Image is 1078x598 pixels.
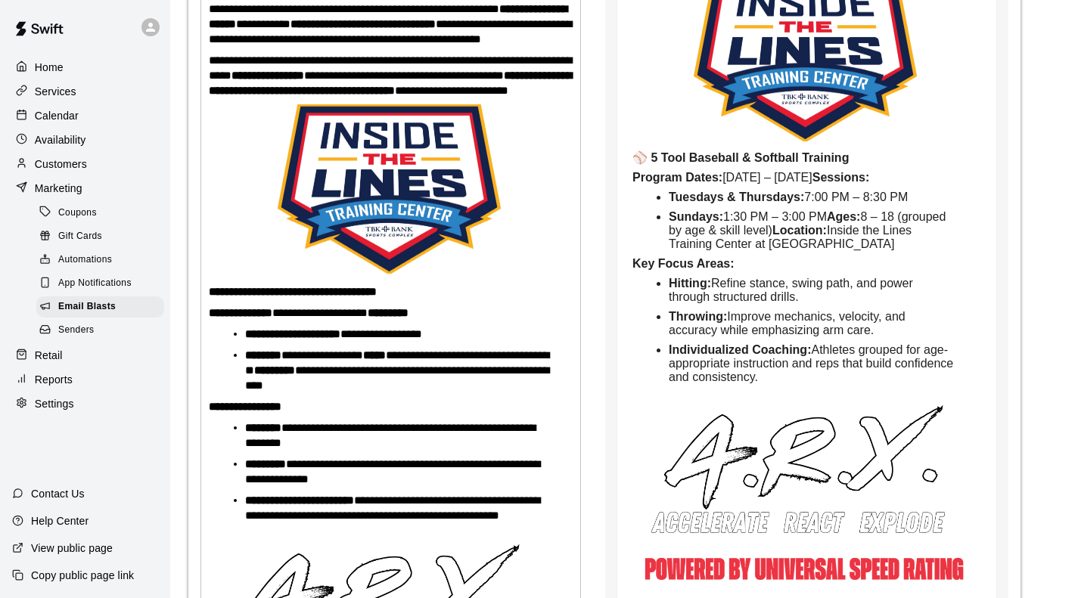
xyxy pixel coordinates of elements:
span: Refine stance, swing path, and power through structured drills. [669,277,916,303]
a: Reports [12,368,158,391]
strong: Hitting: [669,277,711,290]
a: Gift Cards [36,225,170,248]
p: Retail [35,348,63,363]
a: Email Blasts [36,296,170,319]
a: Home [12,56,158,79]
span: Athletes grouped for age-appropriate instruction and reps that build confidence and consistency. [669,343,957,383]
strong: Sessions: [812,171,870,184]
p: Services [35,84,76,99]
a: Calendar [12,104,158,127]
span: 7:00 PM – 8:30 PM [804,191,908,203]
span: Email Blasts [58,299,116,314]
a: Customers [12,153,158,175]
a: Coupons [36,201,170,225]
strong: ⚾ 5 Tool Baseball & Softball Training [632,151,849,164]
p: Settings [35,396,74,411]
a: Availability [12,129,158,151]
span: App Notifications [58,276,132,291]
span: Gift Cards [58,229,102,244]
div: Gift Cards [36,226,164,247]
strong: Sundays: [669,210,723,223]
div: Coupons [36,203,164,224]
span: 8 – 18 (grouped by age & skill level) [669,210,949,237]
a: Automations [36,249,170,272]
a: Services [12,80,158,103]
p: Customers [35,156,87,172]
div: Senders [36,320,164,341]
span: 1:30 PM – 3:00 PM [723,210,827,223]
span: Senders [58,323,95,338]
p: Home [35,60,64,75]
strong: Individualized Coaching: [669,343,811,356]
a: App Notifications [36,272,170,296]
div: Automations [36,249,164,271]
a: Retail [12,344,158,367]
a: Settings [12,392,158,415]
p: Contact Us [31,486,85,501]
span: Inside the Lines Training Center at [GEOGRAPHIC_DATA] [669,224,915,250]
strong: Throwing: [669,310,727,323]
span: Automations [58,253,112,268]
a: Senders [36,319,170,342]
div: App Notifications [36,273,164,294]
strong: Ages: [827,210,860,223]
a: Marketing [12,177,158,200]
p: Reports [35,372,73,387]
strong: Tuesdays & Thursdays: [669,191,804,203]
span: [DATE] – [DATE] [722,171,812,184]
span: Coupons [58,206,97,221]
p: Marketing [35,181,82,196]
p: Help Center [31,513,89,528]
p: Copy public page link [31,568,134,583]
p: View public page [31,541,113,556]
strong: Program Dates: [632,171,722,184]
strong: Key Focus Areas: [632,257,735,270]
span: Improve mechanics, velocity, and accuracy while emphasizing arm care. [669,310,909,336]
div: Email Blasts [36,296,164,318]
strong: Location: [772,224,827,237]
p: Availability [35,132,86,147]
p: Calendar [35,108,79,123]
